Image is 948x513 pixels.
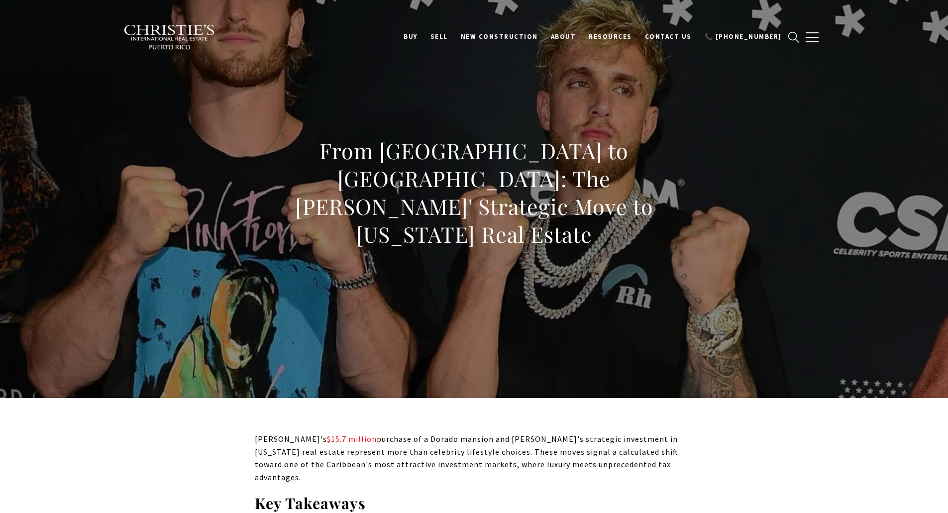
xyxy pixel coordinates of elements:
p: [PERSON_NAME]'s purchase of a Dorado mansion and [PERSON_NAME]'s strategic investment in [US_STAT... [255,433,694,484]
a: Resources [582,27,638,46]
a: $15.7 million [327,434,377,444]
span: 📞 [PHONE_NUMBER] [705,32,782,41]
a: BUY [397,27,424,46]
a: 📞 [PHONE_NUMBER] [698,27,788,46]
strong: Key Takeaways [255,493,366,513]
span: Contact Us [645,32,692,41]
h1: From [GEOGRAPHIC_DATA] to [GEOGRAPHIC_DATA]: The [PERSON_NAME]' Strategic Move to [US_STATE] Real... [255,137,694,248]
span: New Construction [461,32,538,41]
img: Christie's International Real Estate black text logo [123,24,216,50]
a: New Construction [454,27,544,46]
a: SELL [424,27,454,46]
a: About [544,27,583,46]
